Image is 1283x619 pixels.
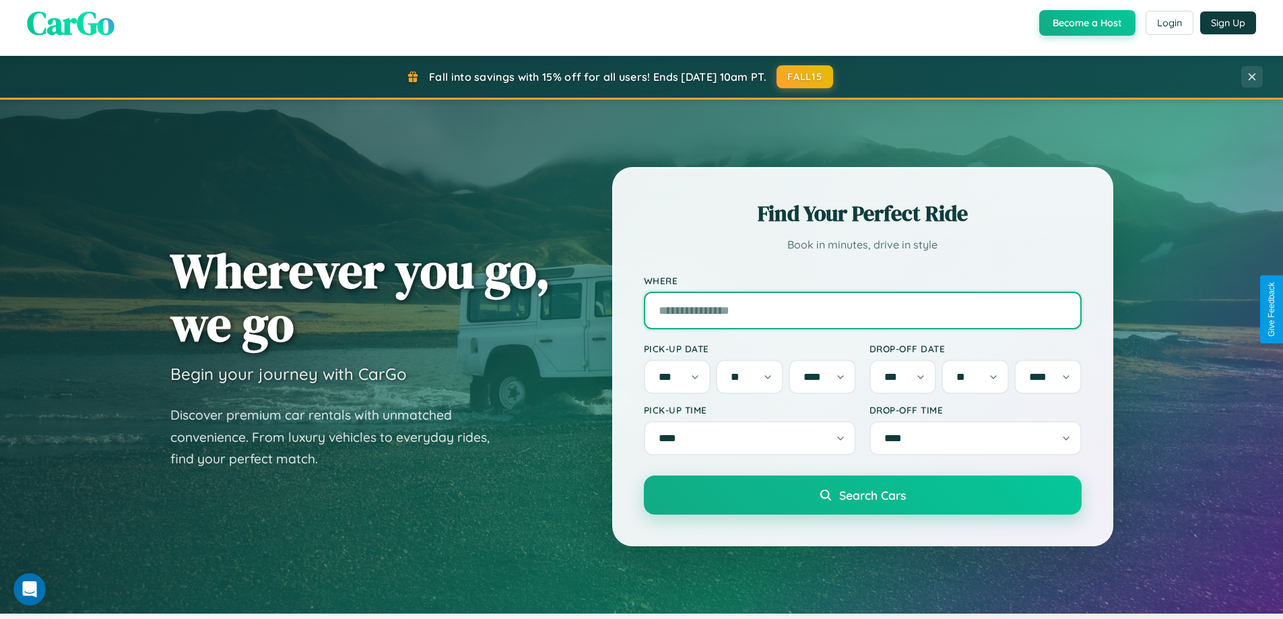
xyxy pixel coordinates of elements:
p: Discover premium car rentals with unmatched convenience. From luxury vehicles to everyday rides, ... [170,404,507,470]
p: Book in minutes, drive in style [644,235,1082,255]
h1: Wherever you go, we go [170,244,550,350]
h2: Find Your Perfect Ride [644,199,1082,228]
button: FALL15 [777,65,833,88]
label: Pick-up Date [644,343,856,354]
h3: Begin your journey with CarGo [170,364,407,384]
label: Pick-up Time [644,404,856,416]
button: Search Cars [644,476,1082,515]
button: Sign Up [1200,11,1256,34]
button: Become a Host [1039,10,1136,36]
label: Where [644,275,1082,286]
label: Drop-off Time [869,404,1082,416]
div: Give Feedback [1267,282,1276,337]
span: CarGo [27,1,114,45]
button: Login [1146,11,1193,35]
span: Search Cars [839,488,906,502]
iframe: Intercom live chat [13,573,46,606]
label: Drop-off Date [869,343,1082,354]
span: Fall into savings with 15% off for all users! Ends [DATE] 10am PT. [429,70,766,84]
